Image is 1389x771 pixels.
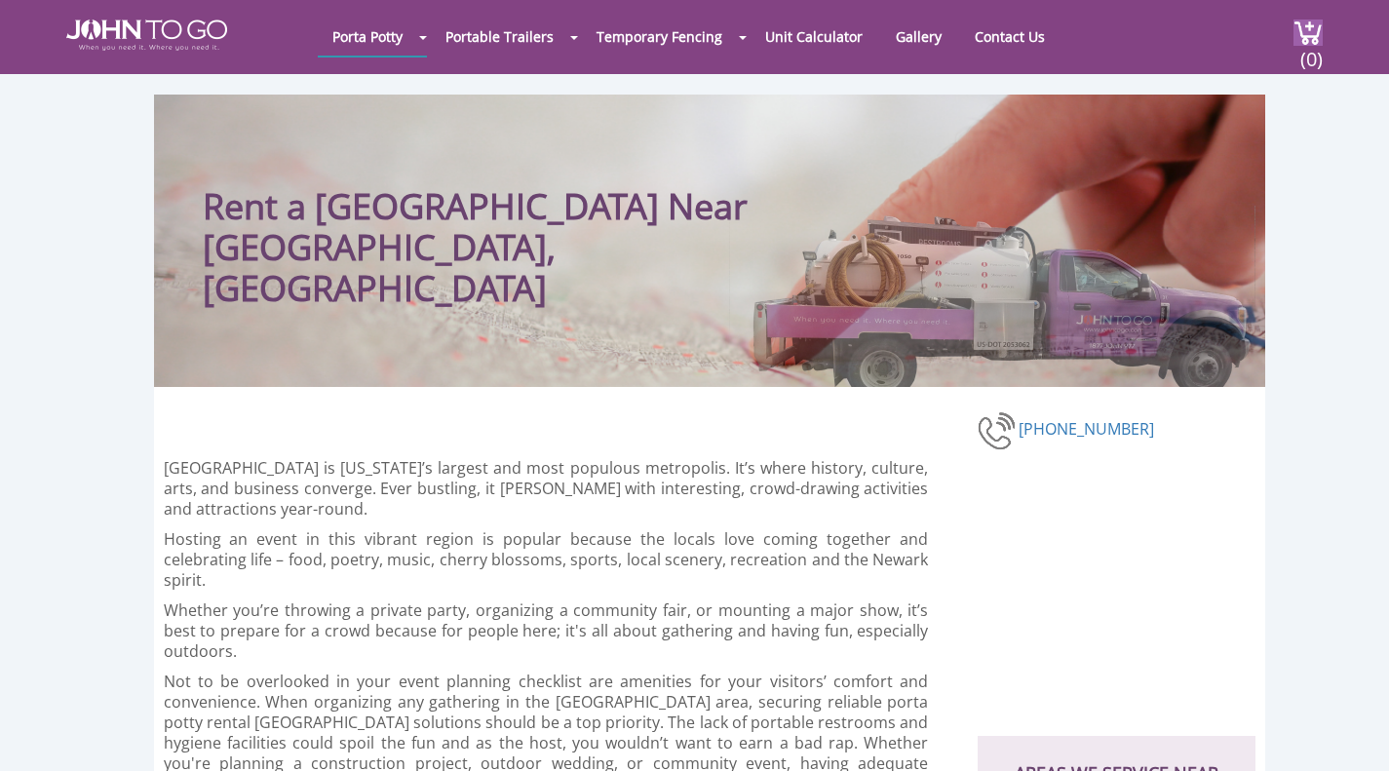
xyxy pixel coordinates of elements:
a: Contact Us [960,18,1060,56]
p: Whether you’re throwing a private party, organizing a community fair, or mounting a major show, i... [164,600,929,662]
button: Live Chat [1311,693,1389,771]
img: Truck [729,206,1255,387]
a: Portable Trailers [431,18,568,56]
p: Hosting an event in this vibrant region is popular because the locals love coming together and ce... [164,529,929,591]
img: JOHN to go [66,19,227,51]
a: Unit Calculator [751,18,877,56]
a: Porta Potty [318,18,417,56]
a: [PHONE_NUMBER] [1019,418,1154,440]
a: Gallery [881,18,956,56]
h1: Rent a [GEOGRAPHIC_DATA] Near [GEOGRAPHIC_DATA], [GEOGRAPHIC_DATA] [203,134,831,309]
p: [GEOGRAPHIC_DATA] is [US_STATE]’s largest and most populous metropolis. It’s where history, cultu... [164,458,929,520]
span: (0) [1299,30,1323,72]
a: Temporary Fencing [582,18,737,56]
img: phone-number [978,409,1019,452]
img: cart a [1293,19,1323,46]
